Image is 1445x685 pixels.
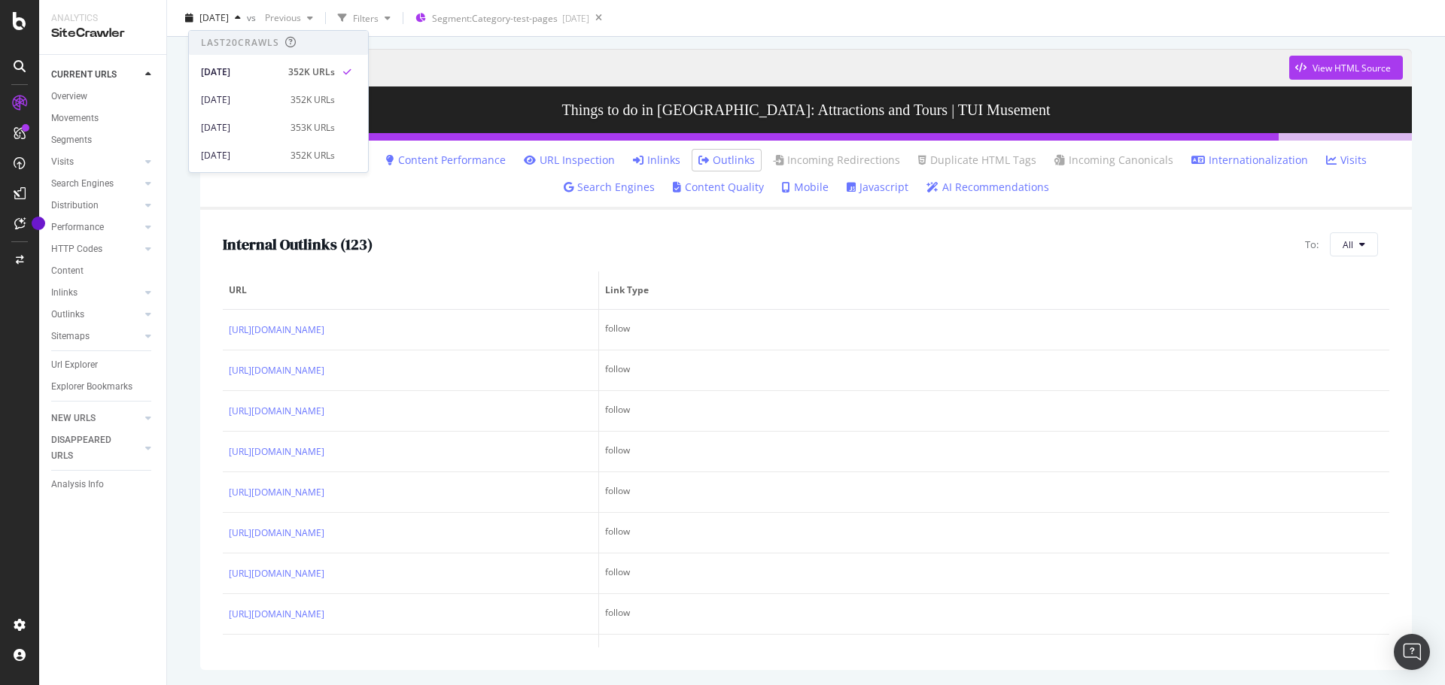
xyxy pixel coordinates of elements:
div: [DATE] [201,121,281,135]
a: [URL][DOMAIN_NAME] [229,363,324,378]
div: Analysis Info [51,477,104,493]
a: NEW URLS [51,411,141,426]
td: follow [599,310,1389,350]
h3: Things to do in [GEOGRAPHIC_DATA]: Attractions and Tours | TUI Musement [200,86,1412,133]
div: Last 20 Crawls [201,36,279,49]
a: Search Engines [564,180,655,195]
div: Segments [51,132,92,148]
div: CURRENT URLS [51,67,117,83]
div: Search Engines [51,176,114,192]
td: follow [599,350,1389,391]
span: URL [229,283,589,297]
button: Segment:Category-test-pages[DATE] [409,6,589,30]
a: Segments [51,132,156,148]
a: [URL][DOMAIN_NAME] [229,566,324,581]
div: 353K URLs [291,121,335,135]
a: AI Recommendations [926,180,1049,195]
div: Filters [353,11,379,24]
span: To: [1305,238,1319,252]
td: follow [599,432,1389,472]
a: Visits [51,154,141,170]
a: Content [51,263,156,279]
span: Previous [259,11,301,24]
a: Incoming Canonicals [1054,153,1173,168]
div: [DATE] [201,149,281,162]
a: HTTP Codes [51,241,141,257]
div: 352K URLs [291,93,335,107]
a: Content Performance [386,153,506,168]
div: View HTML Source [1313,62,1391,74]
div: Distribution [51,198,99,214]
div: Visits [51,154,74,170]
a: Incoming Redirections [773,153,900,168]
div: [DATE] [562,12,589,25]
a: Url Explorer [51,357,156,373]
div: [DATE] [201,93,281,107]
div: Tooltip anchor [32,217,45,230]
td: follow [599,472,1389,513]
a: [URL][DOMAIN_NAME] [229,404,324,419]
td: follow [599,594,1389,635]
a: [URL][DOMAIN_NAME] [229,323,324,338]
a: Explorer Bookmarks [51,379,156,395]
div: 352K URLs [288,65,335,79]
a: Analysis Info [51,477,156,493]
a: [URL][DOMAIN_NAME] [229,526,324,541]
td: follow [599,635,1389,675]
span: Segment: Category-test-pages [432,12,558,25]
a: [URL][DOMAIN_NAME] [209,49,1289,86]
a: URL Inspection [524,153,615,168]
a: CURRENT URLS [51,67,141,83]
div: Analytics [51,12,154,25]
td: follow [599,513,1389,553]
div: Url Explorer [51,357,98,373]
span: All [1343,238,1353,251]
span: 2025 Sep. 9th [199,11,229,24]
div: Overview [51,89,87,105]
div: Performance [51,220,104,235]
a: Search Engines [51,176,141,192]
a: Content Quality [673,180,764,195]
div: 352K URLs [291,149,335,162]
a: Javascript [847,180,908,195]
a: [URL][DOMAIN_NAME] [229,444,324,459]
a: Outlinks [698,153,755,168]
a: Distribution [51,198,141,214]
span: vs [247,11,259,24]
button: All [1330,232,1378,256]
div: Movements [51,111,99,126]
a: Sitemaps [51,329,141,344]
div: DISAPPEARED URLS [51,432,127,464]
a: Mobile [782,180,829,195]
div: HTTP Codes [51,241,102,257]
a: [URL][DOMAIN_NAME] [229,647,324,662]
a: Duplicate HTML Tags [918,153,1036,168]
button: [DATE] [179,6,247,30]
div: Inlinks [51,285,78,301]
a: Inlinks [633,153,680,168]
a: [URL][DOMAIN_NAME] [229,607,324,622]
a: [URL][DOMAIN_NAME] [229,485,324,500]
a: Visits [1326,153,1367,168]
td: follow [599,391,1389,432]
a: Performance [51,220,141,235]
td: follow [599,553,1389,594]
button: View HTML Source [1289,56,1403,80]
button: Filters [332,6,397,30]
a: Internationalization [1191,153,1308,168]
a: DISAPPEARED URLS [51,432,141,464]
div: Open Intercom Messenger [1394,634,1430,670]
button: Previous [259,6,319,30]
div: Content [51,263,84,279]
div: Outlinks [51,307,84,323]
a: Movements [51,111,156,126]
h2: Internal Outlinks ( 123 ) [223,236,373,253]
div: NEW URLS [51,411,96,426]
div: Sitemaps [51,329,90,344]
a: Outlinks [51,307,141,323]
div: [DATE] [201,65,279,79]
a: Overview [51,89,156,105]
span: Link Type [605,283,1380,297]
div: Explorer Bookmarks [51,379,132,395]
div: SiteCrawler [51,25,154,42]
